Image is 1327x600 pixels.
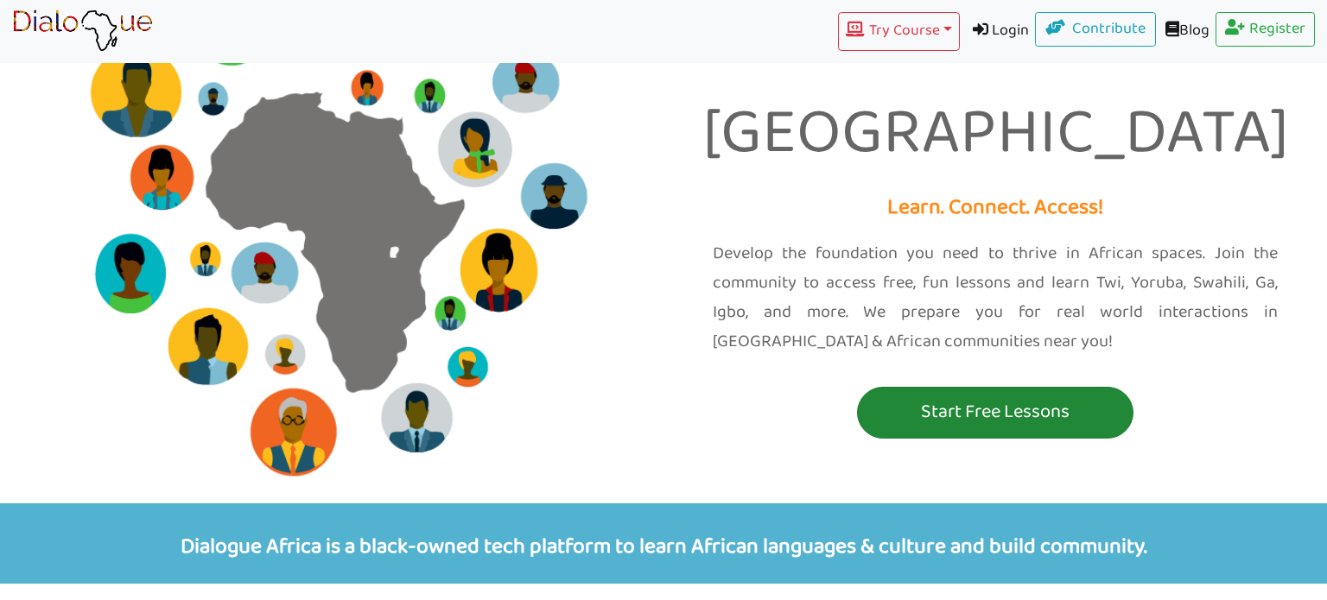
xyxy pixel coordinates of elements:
p: Dialogue Africa is a black-owned tech platform to learn African languages & culture and build com... [13,503,1314,584]
p: Start Free Lessons [861,396,1129,428]
img: learn African language platform app [12,9,153,53]
a: Start Free Lessons [676,387,1314,439]
p: Learn. Connect. Access! [676,190,1314,227]
button: Start Free Lessons [857,387,1133,439]
a: Register [1216,12,1316,47]
a: Contribute [1035,12,1156,47]
a: Blog [1156,12,1216,51]
a: Login [960,12,1036,51]
p: Develop the foundation you need to thrive in African spaces. Join the community to access free, f... [713,239,1278,357]
button: Try Course [838,12,959,51]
